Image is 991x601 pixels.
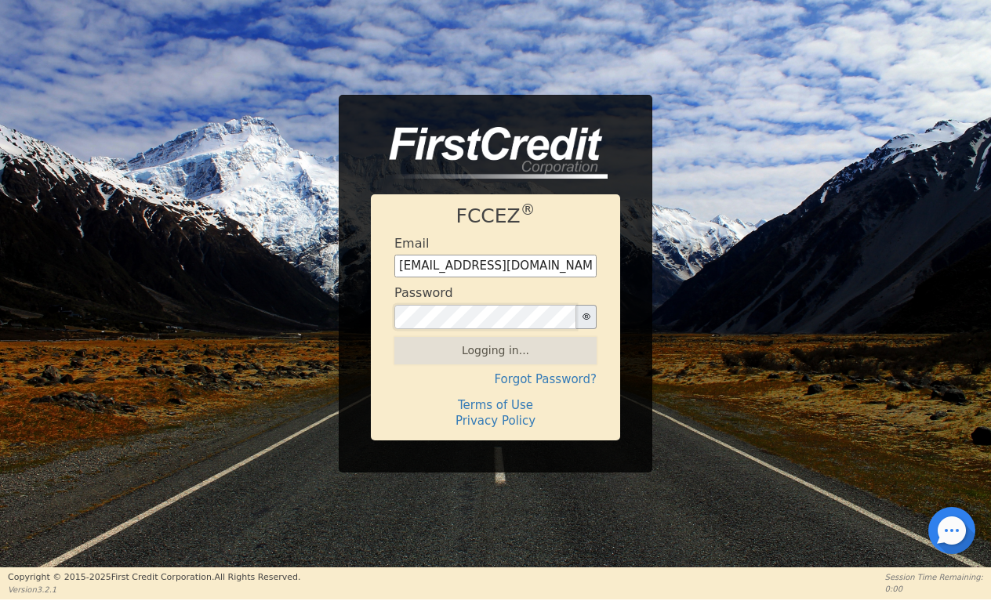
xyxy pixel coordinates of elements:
[214,572,300,582] span: All Rights Reserved.
[394,205,597,228] h1: FCCEZ
[394,372,597,386] h4: Forgot Password?
[394,285,453,300] h4: Password
[521,201,535,218] sup: ®
[394,414,597,428] h4: Privacy Policy
[8,584,300,596] p: Version 3.2.1
[371,127,608,179] img: logo-CMu_cnol.png
[394,305,576,330] input: password
[8,571,300,585] p: Copyright © 2015- 2025 First Credit Corporation.
[394,255,597,278] input: Enter email
[885,583,983,595] p: 0:00
[394,236,429,251] h4: Email
[885,571,983,583] p: Session Time Remaining:
[394,398,597,412] h4: Terms of Use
